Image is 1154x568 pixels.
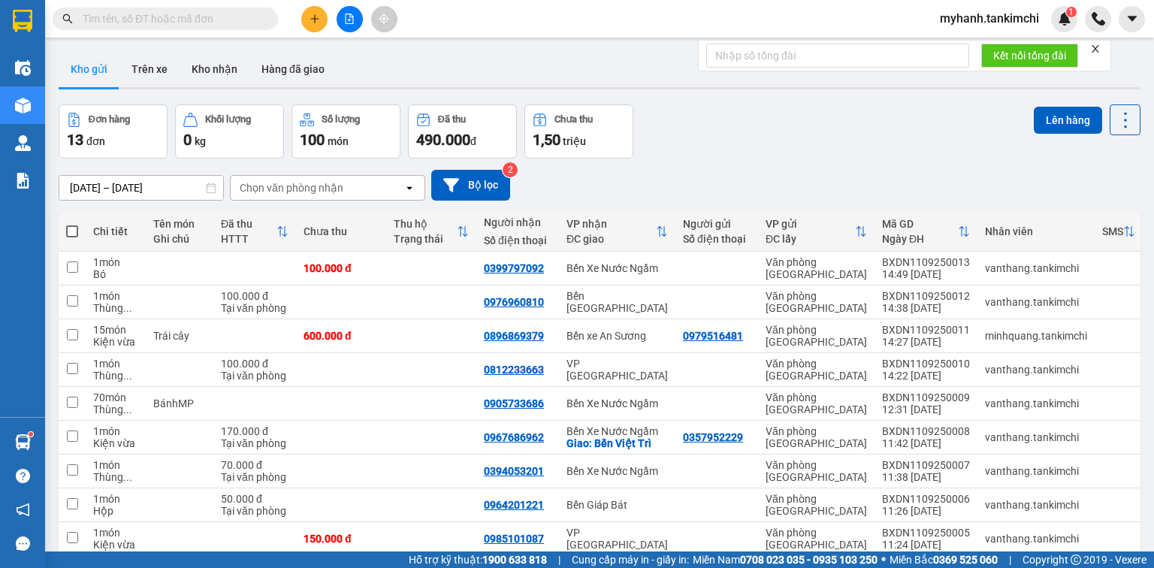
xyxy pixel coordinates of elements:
[993,47,1066,64] span: Kết nối tổng đài
[484,499,544,511] div: 0964201221
[386,212,476,252] th: Toggle SortBy
[344,14,355,24] span: file-add
[221,505,288,517] div: Tại văn phòng
[431,170,510,201] button: Bộ lọc
[89,114,130,125] div: Đơn hàng
[882,403,970,415] div: 12:31 [DATE]
[758,212,875,252] th: Toggle SortBy
[304,533,379,545] div: 150.000 đ
[93,225,138,237] div: Chi tiết
[1092,12,1105,26] img: phone-icon
[484,431,544,443] div: 0967686962
[766,493,867,517] div: Văn phòng [GEOGRAPHIC_DATA]
[93,302,138,314] div: Thùng vừa
[766,425,867,449] div: Văn phòng [GEOGRAPHIC_DATA]
[62,14,73,24] span: search
[93,256,138,268] div: 1 món
[175,104,284,159] button: Khối lượng0kg
[301,6,328,32] button: plus
[322,114,360,125] div: Số lượng
[1090,44,1101,54] span: close
[882,527,970,539] div: BXDN1109250005
[123,403,132,415] span: ...
[484,296,544,308] div: 0976960810
[882,370,970,382] div: 14:22 [DATE]
[93,539,138,551] div: Kiện vừa
[240,180,343,195] div: Chọn văn phòng nhận
[484,364,544,376] div: 0812233663
[379,14,389,24] span: aim
[29,432,33,437] sup: 1
[882,425,970,437] div: BXDN1109250008
[766,324,867,348] div: Văn phòng [GEOGRAPHIC_DATA]
[93,336,138,348] div: Kiện vừa
[304,330,379,342] div: 600.000 đ
[195,135,206,147] span: kg
[371,6,397,32] button: aim
[15,60,31,76] img: warehouse-icon
[882,358,970,370] div: BXDN1109250010
[503,162,518,177] sup: 2
[221,459,288,471] div: 70.000 đ
[1034,107,1102,134] button: Lên hàng
[93,505,138,517] div: Hộp
[882,233,958,245] div: Ngày ĐH
[484,262,544,274] div: 0399797092
[484,234,551,246] div: Số điện thoại
[882,302,970,314] div: 14:38 [DATE]
[93,471,138,483] div: Thùng xốp
[882,391,970,403] div: BXDN1109250009
[484,330,544,342] div: 0896869379
[985,262,1087,274] div: vanthang.tankimchi
[59,176,223,200] input: Select a date range.
[985,465,1087,477] div: vanthang.tankimchi
[558,551,560,568] span: |
[1066,7,1077,17] sup: 1
[123,471,132,483] span: ...
[882,471,970,483] div: 11:38 [DATE]
[93,290,138,302] div: 1 món
[566,262,668,274] div: Bến Xe Nước Ngầm
[882,459,970,471] div: BXDN1109250007
[566,358,668,382] div: VP [GEOGRAPHIC_DATA]
[766,233,855,245] div: ĐC lấy
[882,256,970,268] div: BXDN1109250013
[559,212,675,252] th: Toggle SortBy
[484,397,544,409] div: 0905733686
[766,290,867,314] div: Văn phòng [GEOGRAPHIC_DATA]
[221,290,288,302] div: 100.000 đ
[484,533,544,545] div: 0985101087
[93,391,138,403] div: 70 món
[1058,12,1071,26] img: icon-new-feature
[221,471,288,483] div: Tại văn phòng
[683,330,743,342] div: 0979516481
[119,51,180,87] button: Trên xe
[394,218,457,230] div: Thu hộ
[533,131,560,149] span: 1,50
[221,233,276,245] div: HTTT
[16,503,30,517] span: notification
[928,9,1051,28] span: myhanh.tankimchi
[882,290,970,302] div: BXDN1109250012
[304,262,379,274] div: 100.000 đ
[566,397,668,409] div: Bến Xe Nước Ngầm
[16,536,30,551] span: message
[1125,12,1139,26] span: caret-down
[566,425,668,437] div: Bến Xe Nước Ngầm
[15,173,31,189] img: solution-icon
[985,431,1087,443] div: vanthang.tankimchi
[123,370,132,382] span: ...
[683,233,751,245] div: Số điện thoại
[693,551,878,568] span: Miền Nam
[683,431,743,443] div: 0357952229
[1068,7,1074,17] span: 1
[93,403,138,415] div: Thùng nhỏ
[292,104,400,159] button: Số lượng100món
[93,268,138,280] div: Bó
[881,557,886,563] span: ⚪️
[15,135,31,151] img: warehouse-icon
[213,212,296,252] th: Toggle SortBy
[221,218,276,230] div: Đã thu
[1095,212,1143,252] th: Toggle SortBy
[328,135,349,147] span: món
